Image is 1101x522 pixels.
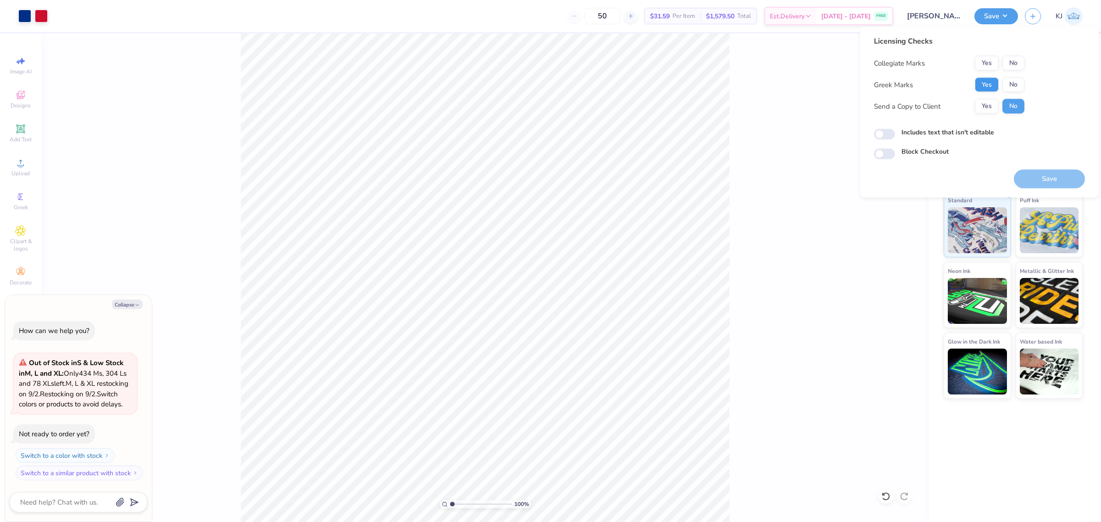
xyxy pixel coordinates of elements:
[974,8,1018,24] button: Save
[874,101,940,111] div: Send a Copy to Client
[29,358,83,367] strong: Out of Stock in S
[1020,337,1062,346] span: Water based Ink
[948,337,1000,346] span: Glow in the Dark Ink
[514,500,529,508] span: 100 %
[1020,266,1074,276] span: Metallic & Glitter Ink
[112,300,143,309] button: Collapse
[104,453,110,458] img: Switch to a color with stock
[948,278,1007,324] img: Neon Ink
[133,470,138,476] img: Switch to a similar product with stock
[19,429,89,439] div: Not ready to order yet?
[821,11,871,21] span: [DATE] - [DATE]
[10,68,32,75] span: Image AI
[19,326,89,335] div: How can we help you?
[901,128,994,137] label: Includes text that isn't editable
[901,147,949,156] label: Block Checkout
[1065,7,1083,25] img: Kendra Jingco
[5,238,37,252] span: Clipart & logos
[948,349,1007,394] img: Glow in the Dark Ink
[975,78,999,92] button: Yes
[874,36,1024,47] div: Licensing Checks
[16,466,143,480] button: Switch to a similar product with stock
[900,7,968,25] input: Untitled Design
[584,8,620,24] input: – –
[1002,78,1024,92] button: No
[1020,349,1079,394] img: Water based Ink
[706,11,734,21] span: $1,579.50
[737,11,751,21] span: Total
[975,99,999,114] button: Yes
[19,358,123,378] strong: & Low Stock in M, L and XL :
[874,79,913,90] div: Greek Marks
[770,11,805,21] span: Est. Delivery
[10,136,32,143] span: Add Text
[11,170,30,177] span: Upload
[1020,195,1039,205] span: Puff Ink
[10,279,32,286] span: Decorate
[19,358,128,409] span: Only 434 Ms, 304 Ls and 78 XLs left. M, L & XL restocking on 9/2. Restocking on 9/2. Switch color...
[876,13,886,19] span: FREE
[948,266,970,276] span: Neon Ink
[874,58,925,68] div: Collegiate Marks
[948,195,972,205] span: Standard
[975,56,999,71] button: Yes
[650,11,670,21] span: $31.59
[1056,11,1062,22] span: KJ
[1056,7,1083,25] a: KJ
[673,11,695,21] span: Per Item
[1002,56,1024,71] button: No
[948,207,1007,253] img: Standard
[1002,99,1024,114] button: No
[16,448,115,463] button: Switch to a color with stock
[1020,207,1079,253] img: Puff Ink
[11,102,31,109] span: Designs
[1020,278,1079,324] img: Metallic & Glitter Ink
[14,204,28,211] span: Greek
